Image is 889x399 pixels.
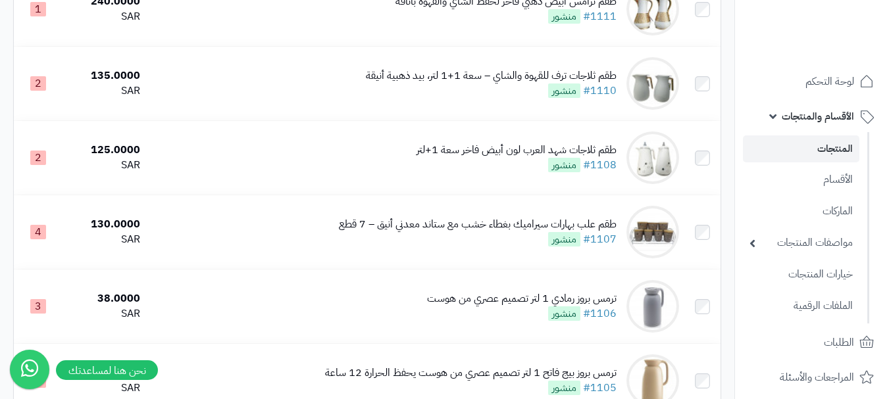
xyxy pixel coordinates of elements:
[583,306,617,321] a: #1106
[583,157,617,173] a: #1108
[30,299,46,314] span: 3
[743,362,881,393] a: المراجعات والأسئلة
[583,83,617,99] a: #1110
[743,260,859,289] a: خيارات المنتجات
[583,9,617,24] a: #1111
[743,327,881,358] a: الطلبات
[30,151,46,165] span: 2
[30,225,46,239] span: 4
[67,381,140,396] div: SAR
[743,135,859,162] a: المنتجات
[626,57,679,110] img: طقم ثلاجات ترف للقهوة والشاي – سعة 1+1 لتر، بيد ذهبية أنيقة
[805,72,854,91] span: لوحة التحكم
[30,2,46,16] span: 1
[548,232,580,246] span: منشور
[67,158,140,173] div: SAR
[427,291,617,306] div: ترمس بروز رمادي 1 لتر تصميم عصري من هوست
[626,280,679,333] img: ترمس بروز رمادي 1 لتر تصميم عصري من هوست
[743,292,859,320] a: الملفات الرقمية
[800,22,876,50] img: logo-2.png
[30,76,46,91] span: 2
[67,9,140,24] div: SAR
[325,365,617,381] div: ترمس بروز بيج فاتح 1 لتر تصميم عصري من هوست يحفظ الحرارة 12 ساعة
[743,66,881,97] a: لوحة التحكم
[626,206,679,258] img: طقم علب بهارات سيراميك بغطاء خشب مع ستاند معدني أنيق – 7 قطع
[548,381,580,395] span: منشور
[366,68,617,83] div: طقم ثلاجات ترف للقهوة والشاي – سعة 1+1 لتر، بيد ذهبية أنيقة
[67,291,140,306] div: 38.0000
[67,68,140,83] div: 135.0000
[626,131,679,184] img: طقم ثلاجات شهد العرب لون أبيض فاخر سعة 1+لتر
[824,333,854,352] span: الطلبات
[548,83,580,98] span: منشور
[67,232,140,247] div: SAR
[67,83,140,99] div: SAR
[67,306,140,321] div: SAR
[583,231,617,247] a: #1107
[548,158,580,172] span: منشور
[743,229,859,257] a: مواصفات المنتجات
[417,143,617,158] div: طقم ثلاجات شهد العرب لون أبيض فاخر سعة 1+لتر
[339,217,617,232] div: طقم علب بهارات سيراميك بغطاء خشب مع ستاند معدني أنيق – 7 قطع
[583,380,617,396] a: #1105
[743,166,859,194] a: الأقسام
[67,217,140,232] div: 130.0000
[743,197,859,225] a: الماركات
[782,107,854,126] span: الأقسام والمنتجات
[67,143,140,158] div: 125.0000
[548,306,580,321] span: منشور
[548,9,580,24] span: منشور
[780,368,854,387] span: المراجعات والأسئلة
